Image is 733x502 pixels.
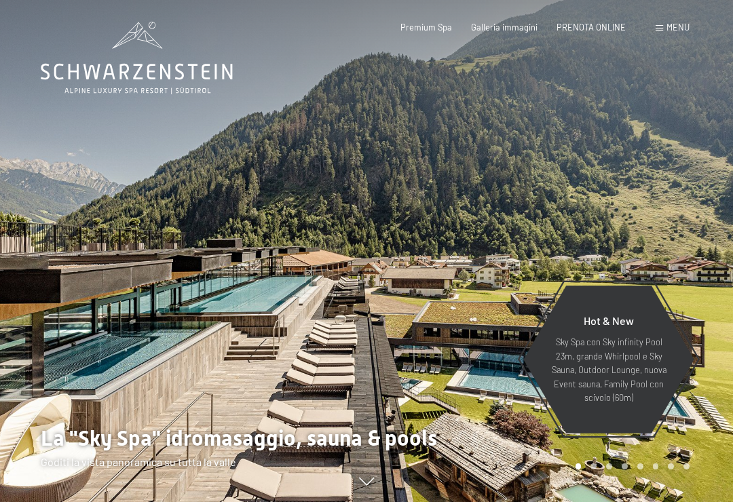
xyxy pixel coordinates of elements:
[576,463,582,469] div: Carousel Page 1 (Current Slide)
[400,22,452,33] a: Premium Spa
[471,22,538,33] a: Galleria immagini
[550,335,668,404] p: Sky Spa con Sky infinity Pool 23m, grande Whirlpool e Sky Sauna, Outdoor Lounge, nuova Event saun...
[666,22,690,33] span: Menu
[590,463,597,469] div: Carousel Page 2
[653,463,659,469] div: Carousel Page 6
[606,463,612,469] div: Carousel Page 3
[637,463,643,469] div: Carousel Page 5
[683,463,690,469] div: Carousel Page 8
[571,463,690,469] div: Carousel Pagination
[668,463,674,469] div: Carousel Page 7
[523,285,695,434] a: Hot & New Sky Spa con Sky infinity Pool 23m, grande Whirlpool e Sky Sauna, Outdoor Lounge, nuova ...
[622,463,628,469] div: Carousel Page 4
[557,22,626,33] a: PRENOTA ONLINE
[584,314,634,327] span: Hot & New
